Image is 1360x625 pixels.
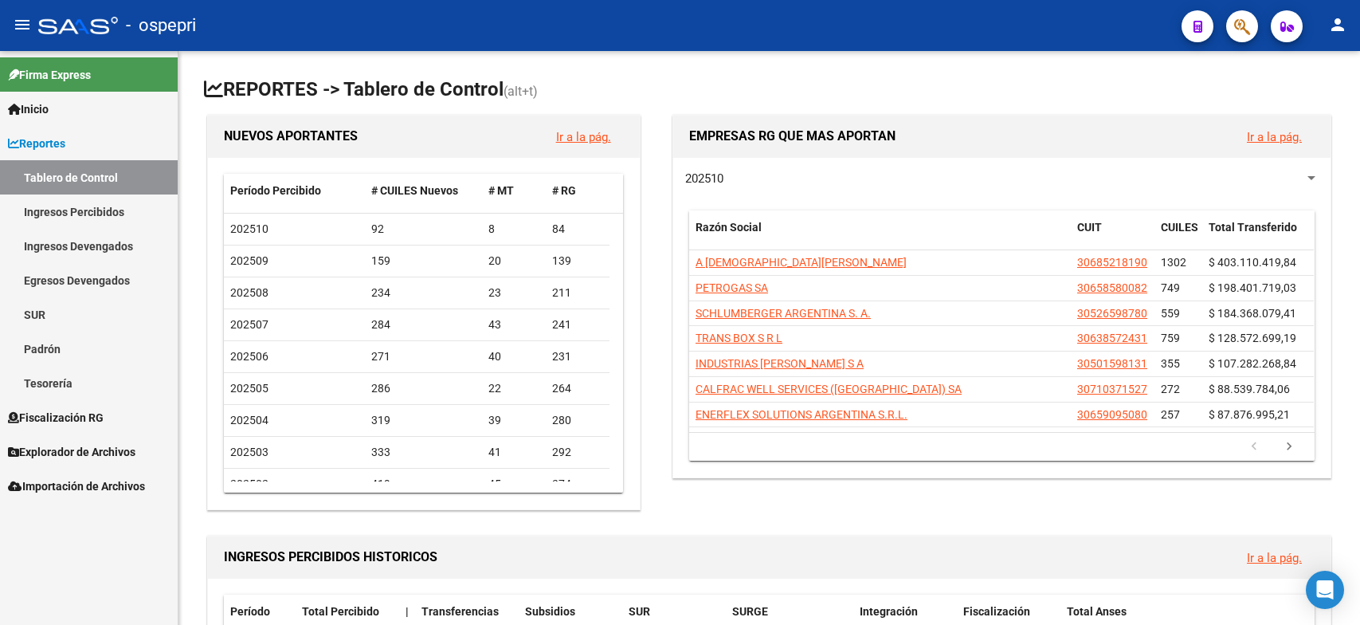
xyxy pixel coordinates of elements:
span: INDUSTRIAS [PERSON_NAME] S A [696,357,864,370]
span: 202509 [230,254,268,267]
datatable-header-cell: # RG [546,174,609,208]
datatable-header-cell: # MT [482,174,546,208]
span: Período Percibido [230,184,321,197]
span: TRANS BOX S R L [696,332,782,344]
span: SURGE [732,605,768,618]
h1: REPORTES -> Tablero de Control [204,77,1335,104]
span: | [406,605,409,618]
div: 43 [488,316,539,334]
div: 40 [488,348,539,366]
mat-icon: person [1328,15,1347,34]
span: 30658580082 [1077,281,1147,294]
span: EMPRESAS RG QUE MAS APORTAN [689,128,896,143]
div: 211 [552,284,603,302]
a: go to next page [1274,438,1304,456]
div: 419 [371,475,476,493]
span: CALFRAC WELL SERVICES ([GEOGRAPHIC_DATA]) SA [696,383,962,395]
div: 8 [488,220,539,238]
div: 284 [371,316,476,334]
button: Ir a la pág. [543,122,624,151]
span: $ 184.368.079,41 [1209,307,1296,320]
datatable-header-cell: Razón Social [689,210,1071,263]
a: Ir a la pág. [1247,551,1302,565]
div: 271 [371,348,476,366]
span: $ 403.110.419,84 [1209,256,1296,269]
button: Ir a la pág. [1234,122,1315,151]
span: 30659095080 [1077,408,1147,421]
span: 30526598780 [1077,307,1147,320]
div: 319 [371,411,476,430]
span: 202504 [230,414,268,426]
span: $ 128.572.699,19 [1209,332,1296,344]
span: A [DEMOGRAPHIC_DATA][PERSON_NAME] [696,256,907,269]
span: 355 [1161,357,1180,370]
span: 30685218190 [1077,256,1147,269]
span: 30638572431 [1077,332,1147,344]
span: 559 [1161,307,1180,320]
span: Fiscalización [963,605,1030,618]
a: go to previous page [1239,438,1269,456]
span: - ospepri [126,8,196,43]
span: 202505 [230,382,268,395]
span: 202506 [230,350,268,363]
span: Explorador de Archivos [8,443,135,461]
div: 374 [552,475,603,493]
span: 202508 [230,286,268,299]
span: # CUILES Nuevos [371,184,458,197]
datatable-header-cell: # CUILES Nuevos [365,174,482,208]
div: Open Intercom Messenger [1306,571,1344,609]
div: 92 [371,220,476,238]
span: SUR [629,605,650,618]
span: 202503 [230,446,268,458]
div: 333 [371,443,476,462]
mat-icon: menu [13,15,32,34]
span: Total Anses [1067,605,1127,618]
datatable-header-cell: Total Transferido [1202,210,1314,263]
span: $ 88.539.784,06 [1209,383,1290,395]
div: 292 [552,443,603,462]
div: 84 [552,220,603,238]
button: Ir a la pág. [1234,543,1315,572]
span: INGRESOS PERCIBIDOS HISTORICOS [224,549,437,564]
div: 159 [371,252,476,270]
span: PETROGAS SA [696,281,768,294]
span: # MT [488,184,514,197]
div: 264 [552,379,603,398]
span: 30710371527 [1077,383,1147,395]
div: 22 [488,379,539,398]
span: ENERFLEX SOLUTIONS ARGENTINA S.R.L. [696,408,907,421]
div: 231 [552,348,603,366]
a: Ir a la pág. [556,130,611,144]
span: Reportes [8,135,65,152]
div: 234 [371,284,476,302]
div: 280 [552,411,603,430]
span: Total Transferido [1209,221,1297,234]
span: 202507 [230,318,268,331]
span: (alt+t) [504,84,538,99]
span: 202510 [230,222,268,235]
span: Firma Express [8,66,91,84]
span: 202510 [685,171,723,186]
a: Ir a la pág. [1247,130,1302,144]
datatable-header-cell: CUIT [1071,210,1154,263]
span: SCHLUMBERGER ARGENTINA S. A. [696,307,871,320]
div: 45 [488,475,539,493]
span: 202502 [230,478,268,490]
span: NUEVOS APORTANTES [224,128,358,143]
span: 1302 [1161,256,1186,269]
span: Razón Social [696,221,762,234]
span: Fiscalización RG [8,409,104,426]
span: 272 [1161,383,1180,395]
span: $ 198.401.719,03 [1209,281,1296,294]
div: 39 [488,411,539,430]
div: 23 [488,284,539,302]
div: 241 [552,316,603,334]
datatable-header-cell: Período Percibido [224,174,365,208]
span: 749 [1161,281,1180,294]
span: Total Percibido [302,605,379,618]
span: # RG [552,184,576,197]
span: 257 [1161,408,1180,421]
span: 759 [1161,332,1180,344]
div: 41 [488,443,539,462]
div: 20 [488,252,539,270]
